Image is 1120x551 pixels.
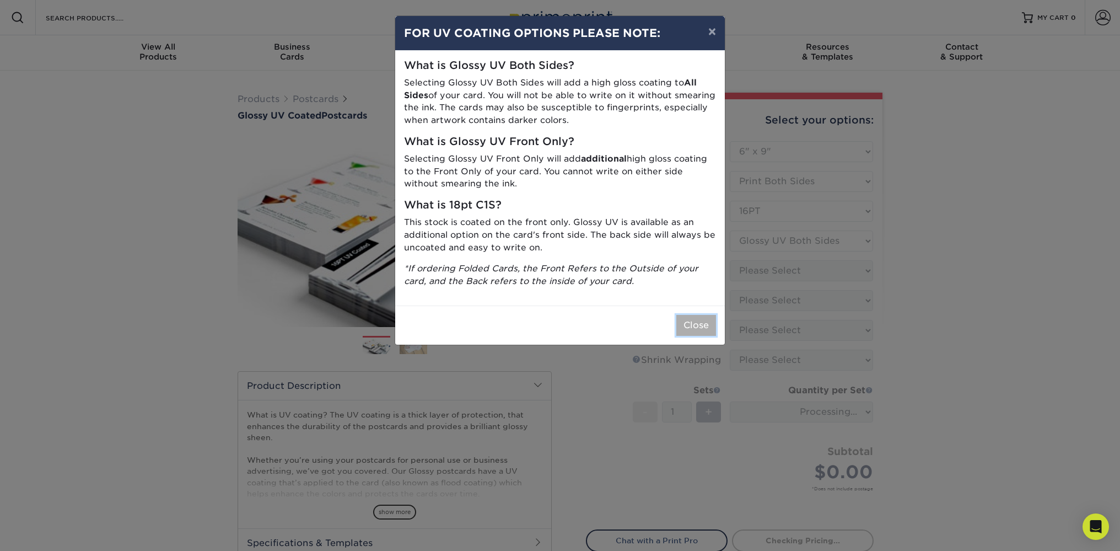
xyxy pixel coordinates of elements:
h5: What is Glossy UV Both Sides? [404,60,716,72]
p: Selecting Glossy UV Front Only will add high gloss coating to the Front Only of your card. You ca... [404,153,716,190]
button: × [699,16,725,47]
h5: What is Glossy UV Front Only? [404,136,716,148]
strong: All Sides [404,77,697,100]
h4: FOR UV COATING OPTIONS PLEASE NOTE: [404,25,716,41]
h5: What is 18pt C1S? [404,199,716,212]
strong: additional [581,153,627,164]
div: Open Intercom Messenger [1083,513,1109,540]
p: This stock is coated on the front only. Glossy UV is available as an additional option on the car... [404,216,716,254]
i: *If ordering Folded Cards, the Front Refers to the Outside of your card, and the Back refers to t... [404,263,698,286]
p: Selecting Glossy UV Both Sides will add a high gloss coating to of your card. You will not be abl... [404,77,716,127]
button: Close [676,315,716,336]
